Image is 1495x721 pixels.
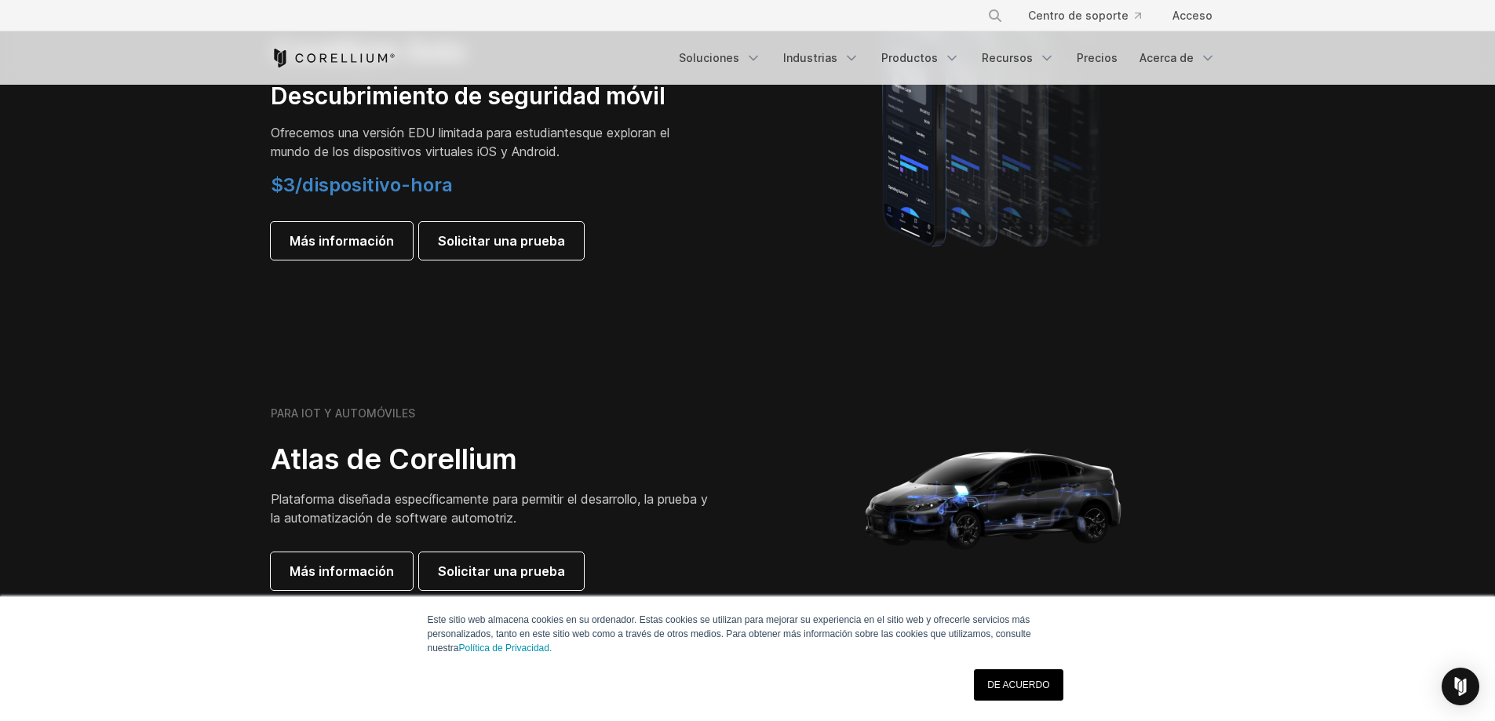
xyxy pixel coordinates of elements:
[271,125,582,140] font: Ofrecemos una versión EDU limitada para estudiantes
[419,552,584,590] a: Solicitar una prueba
[881,51,938,64] font: Productos
[290,233,394,249] font: Más información
[459,643,552,654] a: Política de Privacidad.
[438,233,565,249] font: Solicitar una prueba
[987,679,1049,690] font: DE ACUERDO
[271,491,708,526] font: Plataforma diseñada específicamente para permitir el desarrollo, la prueba y la automatización de...
[290,563,394,579] font: Más información
[419,222,584,260] a: Solicitar una prueba
[1442,668,1479,705] div: Open Intercom Messenger
[679,51,739,64] font: Soluciones
[271,222,413,260] a: Más información
[271,442,517,476] font: Atlas de Corellium
[271,406,415,420] font: PARA IOT Y AUTOMÓVILES
[669,44,1225,72] div: Menú de navegación
[271,82,665,110] font: Descubrimiento de seguridad móvil
[428,614,1031,654] font: Este sitio web almacena cookies en su ordenador. Estas cookies se utilizan para mejorar su experi...
[1139,51,1194,64] font: Acerca de
[837,341,1151,655] img: Atlas de héroes de Corellium
[271,552,413,590] a: Más información
[271,49,396,67] a: Página de inicio de Corellium
[968,2,1225,30] div: Menú de navegación
[982,51,1033,64] font: Recursos
[1172,9,1212,22] font: Acceso
[783,51,837,64] font: Industrias
[974,669,1063,701] a: DE ACUERDO
[981,2,1009,30] button: Buscar
[1028,9,1129,22] font: Centro de soporte
[438,563,565,579] font: Solicitar una prueba
[1077,51,1118,64] font: Precios
[271,173,453,196] font: $3/dispositivo-hora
